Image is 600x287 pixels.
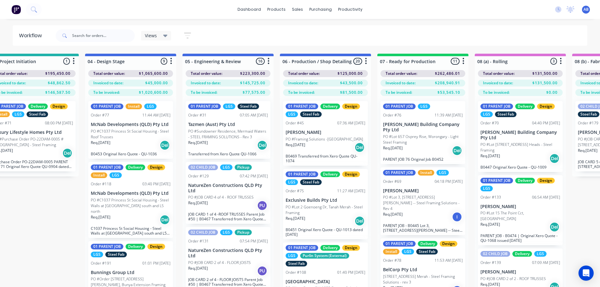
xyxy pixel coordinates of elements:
p: Req. [DATE] [286,216,305,221]
div: 01 PARENT JOB [91,244,123,249]
div: Order #69 [383,179,401,184]
span: $53,545.10 [437,90,460,95]
div: LGS [286,111,298,117]
div: 06:54 AM [DATE] [532,194,560,200]
p: PO #JOB CARD 2 of 4 - FLOOR JOISTS [188,260,251,266]
div: sales [289,5,306,14]
input: Search for orders... [72,29,135,42]
div: LGS [286,179,298,185]
div: 03:40 PM [DATE] [142,181,170,187]
div: Del [62,148,72,158]
div: LGS [480,111,493,117]
div: Design [342,245,360,251]
div: Delivery [418,241,437,247]
p: Tazmen (Aust) Pty Ltd [188,122,268,127]
p: B0451 Original Xero Quote - QU-1013 dated [DATE] [286,227,365,237]
div: Del [549,153,560,164]
div: Open Intercom Messenger [578,266,594,281]
span: $145,725.00 [240,80,265,86]
div: Install [91,172,107,178]
div: Order #139 [480,260,501,266]
p: Req. [DATE] [383,212,403,217]
p: Transferred from Xero Quote QU-1066 [188,152,268,156]
p: JOB CARD 2 of 4 - FLOOR JOISTS Parent Job #50 | B0467 Transferred from Xero Quote QU-1063 [188,277,268,287]
div: LGS [480,186,493,191]
div: Order #70 [480,120,499,126]
div: 01 PARENT JOB [286,245,318,251]
div: Design [147,164,165,170]
div: Delivery [320,104,340,109]
div: 01:40 PM [DATE] [337,270,365,275]
span: Invoiced to date: [288,80,318,86]
p: PARENT JOB - B0474 | Original Xero Quote - QU-1068 issued [DATE] [480,233,560,243]
div: Steel Fab [286,261,307,266]
span: AB [584,7,589,12]
p: NatureZen Constructions QLD Pty Ltd [188,183,268,194]
span: $208,940.91 [435,80,460,86]
span: To be invoiced: [191,90,217,95]
p: Exclusive Builds Pty Ltd [286,198,365,203]
span: $77,575.00 [243,90,265,95]
div: 11:27 AM [DATE] [337,188,365,194]
p: [PERSON_NAME] [383,188,463,194]
div: Design [147,244,165,249]
div: Delivery [28,104,48,109]
div: Steel Fab [495,111,516,117]
p: PO #Lot 2 Goenoeng Dr, Tanah Merah - Steel Framing [286,204,365,216]
div: LGS [109,172,122,178]
div: LGS [402,249,414,254]
div: 01:01 PM [DATE] [142,260,170,266]
div: LGS [418,104,430,109]
div: 01 PARENT JOB [480,178,513,183]
div: Order #129 [188,173,209,179]
div: 01 PARENT JOB [383,170,416,176]
p: PARENT JOB - B0445 Lot 3, [STREET_ADDRESS][PERSON_NAME] -- Steel Framing Solutions - Rev 4 [383,223,463,233]
div: 02 CHILD JOBLGSPickupOrder #12907:42 PM [DATE]NatureZen Constructions QLD Pty LtdPO #JOB CARD 4 o... [186,162,270,224]
span: $223,300.00 [240,71,265,76]
p: NatureZen Constructions QLD Pty Ltd [188,248,268,259]
div: Install [126,104,142,109]
div: 07:09 AM [DATE] [532,260,560,266]
p: [PERSON_NAME] [286,130,365,135]
span: $0.00 [546,90,558,95]
div: Steel Fab [105,252,127,257]
div: 01 PARENT JOBDeliveryDesignLGSSteel FabOrder #4507:36 AM [DATE][PERSON_NAME]PO #Framing Solutions... [283,101,368,166]
span: $81,500.00 [340,90,363,95]
div: 01 PARENT JOBDeliveryDesignInstallLGSOrder #11803:40 PM [DATE]McNab Developments (QLD) Pty LtdPO ... [88,162,173,238]
div: Delivery [320,245,340,251]
div: Del [160,215,170,225]
span: Total order value: [288,71,320,76]
span: Total order value: [386,71,417,76]
div: LGS [12,111,24,117]
div: Order #76 [383,112,401,118]
p: C1037 Princess St Social Housing - Steel Walls at [GEOGRAPHIC_DATA] south and L5 north [91,226,170,236]
div: Delivery [126,164,145,170]
p: PO #JOB CARD 4 of 4 - ROOF TRUSSES [188,194,254,200]
div: Design [342,171,360,177]
p: Req. [DATE] [383,145,403,151]
p: JOB CARD 1 of 4 -ROOF TRUSSES Parent Job #50 | B0467 Transferred from Xero Quote QU-1063 [188,212,268,221]
div: 01 PARENT JOBInstallLGSOrder #7711:44 AM [DATE]McNab Developments (QLD) Pty LtdPO #C1037 Princess... [88,101,173,159]
div: Order #108 [286,270,306,275]
div: 02 CHILD JOB [188,164,218,170]
div: Del [452,146,462,156]
div: Steel Fab [416,249,438,254]
p: BelCorp Pty Ltd [383,267,463,272]
div: productivity [335,5,366,14]
div: Design [440,241,457,247]
div: 02 CHILD JOB [188,230,218,235]
p: B0469 Transferred from Xero Quote QU-1074 [286,154,365,163]
div: Steel Fab [300,111,322,117]
span: $125,000.00 [337,71,363,76]
span: $262,486.01 [435,71,460,76]
p: Req. [DATE] [480,222,500,227]
img: Factory [11,5,21,14]
span: $1,065,600.00 [139,71,168,76]
div: Delivery [126,244,145,249]
p: McNab Developments (QLD) Pty Ltd [91,122,170,127]
div: PU [257,200,267,211]
div: 01 PARENT JOB [383,104,416,109]
p: B0453 Original Xero Quote - QU-1036 [91,152,170,156]
div: Del [355,216,365,226]
p: Req. [DATE] [480,153,500,159]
